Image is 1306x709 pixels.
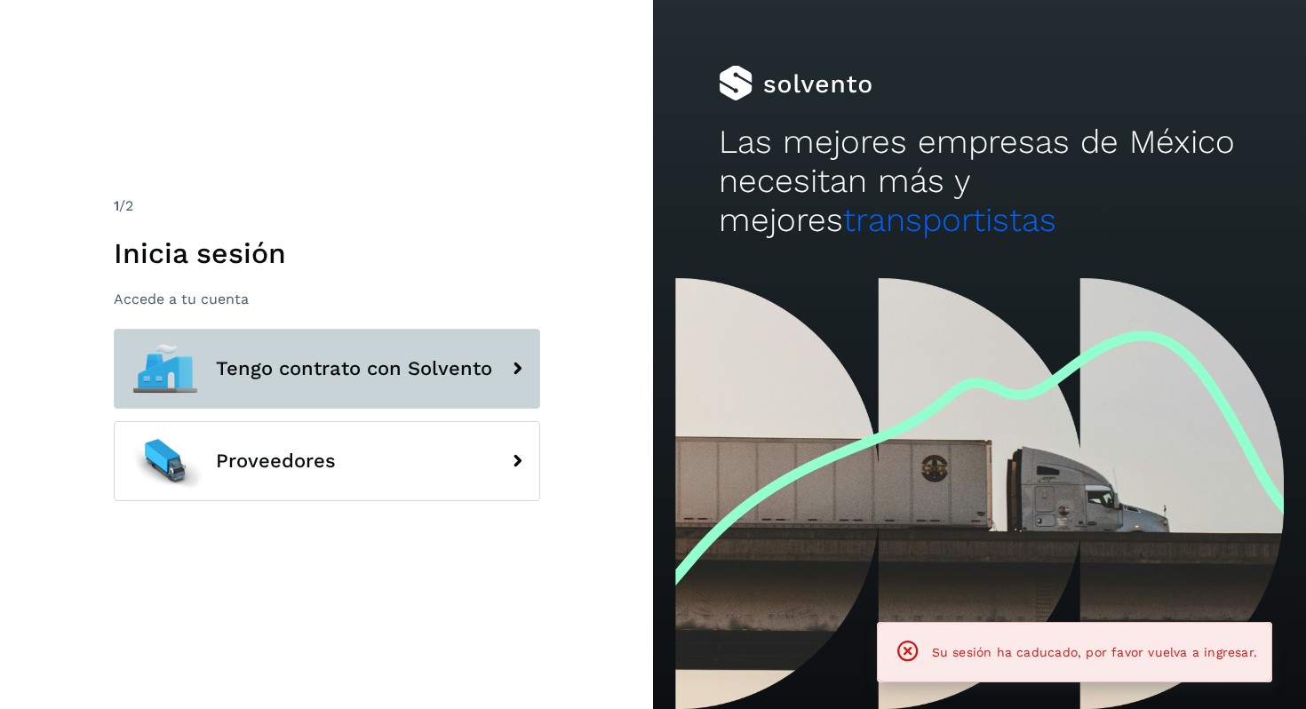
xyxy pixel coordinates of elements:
span: Proveedores [216,450,336,472]
h1: Inicia sesión [114,236,540,270]
p: Accede a tu cuenta [114,291,540,307]
button: Proveedores [114,421,540,501]
span: Su sesión ha caducado, por favor vuelva a ingresar. [932,645,1257,659]
div: /2 [114,195,540,217]
span: 1 [114,197,119,214]
button: Tengo contrato con Solvento [114,329,540,409]
h2: Las mejores empresas de México necesitan más y mejores [719,123,1241,241]
span: transportistas [843,201,1056,239]
span: Tengo contrato con Solvento [216,358,492,379]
